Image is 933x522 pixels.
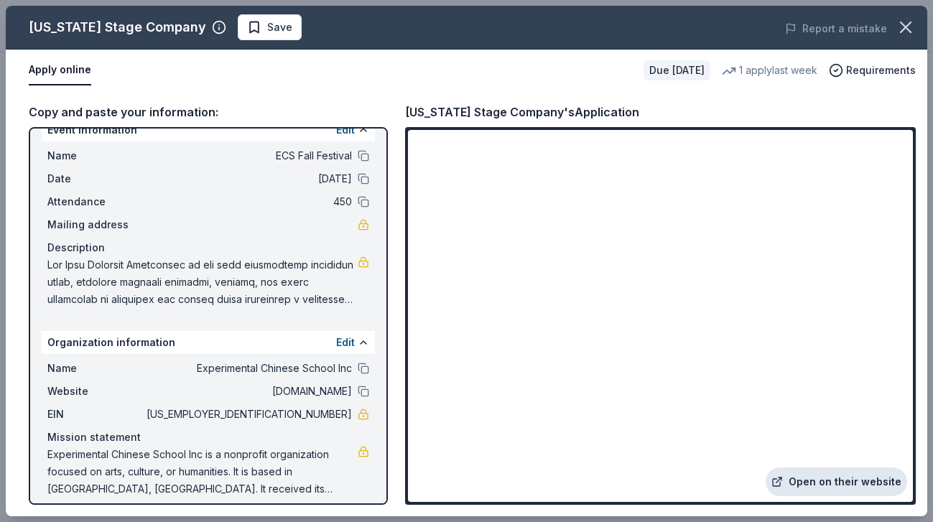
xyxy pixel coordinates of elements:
button: Report a mistake [785,20,887,37]
div: Due [DATE] [644,60,710,80]
span: Attendance [47,193,144,210]
span: Experimental Chinese School Inc [144,360,352,377]
span: Date [47,170,144,187]
div: Mission statement [47,429,369,446]
div: Organization information [42,331,375,354]
span: Name [47,147,144,164]
span: Experimental Chinese School Inc is a nonprofit organization focused on arts, culture, or humaniti... [47,446,358,498]
a: Open on their website [766,467,907,496]
span: Save [267,19,292,36]
button: Requirements [829,62,916,79]
div: [US_STATE] Stage Company's Application [405,103,639,121]
div: Event information [42,118,375,141]
span: Name [47,360,144,377]
button: Edit [336,334,355,351]
span: ECS Fall Festival [144,147,352,164]
span: Lor Ipsu Dolorsit Ametconsec ad eli sedd eiusmodtemp incididun utlab, etdolore magnaali enimadmi,... [47,256,358,308]
button: Save [238,14,302,40]
div: Description [47,239,369,256]
span: EIN [47,406,144,423]
span: [DOMAIN_NAME] [144,383,352,400]
div: [US_STATE] Stage Company [29,16,206,39]
span: Requirements [846,62,916,79]
div: Copy and paste your information: [29,103,388,121]
div: 1 apply last week [722,62,817,79]
button: Edit [336,121,355,139]
button: Apply online [29,55,91,85]
span: [DATE] [144,170,352,187]
span: Mailing address [47,216,144,233]
span: [US_EMPLOYER_IDENTIFICATION_NUMBER] [144,406,352,423]
span: Website [47,383,144,400]
span: 450 [144,193,352,210]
